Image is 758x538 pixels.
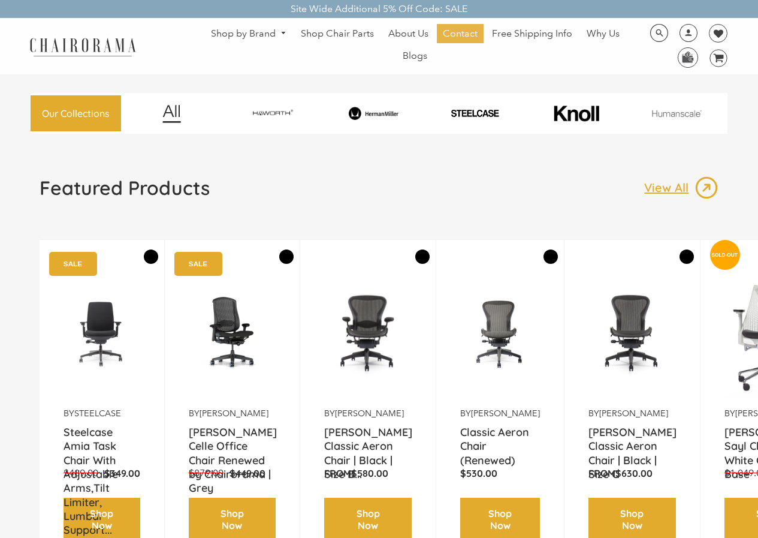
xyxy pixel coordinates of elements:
a: Featured Products [40,176,210,209]
button: Add to Wishlist [543,250,558,264]
p: From [588,467,676,480]
a: Why Us [581,24,626,43]
a: Contact [437,24,484,43]
img: image_12.png [138,104,205,123]
span: $449.00 [229,467,265,479]
text: SALE [63,260,81,268]
img: Classic Aeron Chair (Renewed) - chairorama [460,258,540,408]
span: Contact [443,28,478,40]
a: Shop Chair Parts [295,24,380,43]
img: Herman Miller Classic Aeron Chair | Black | Size B (Renewed) - chairorama [324,258,412,408]
a: [PERSON_NAME] [200,408,268,419]
a: [PERSON_NAME] [471,408,540,419]
a: Blogs [397,46,433,65]
p: From [324,467,412,480]
p: View All [644,180,694,196]
a: Herman Miller Classic Aeron Chair | Black | Size C - chairorama Herman Miller Classic Aeron Chair... [588,258,676,408]
img: image_7_14f0750b-d084-457f-979a-a1ab9f6582c4.png [224,104,322,122]
a: [PERSON_NAME] [335,408,404,419]
p: by [588,408,676,419]
a: [PERSON_NAME] [599,408,668,419]
img: image_13.png [694,176,718,200]
a: Steelcase Amia Task Chair With Adjustable Arms,Tilt Limiter, Lumbar Support... [64,425,140,455]
img: image_11.png [628,110,726,117]
span: About Us [388,28,428,40]
button: Add to Wishlist [279,250,294,264]
p: by [189,408,276,419]
span: Shop Chair Parts [301,28,374,40]
span: $630.00 [615,467,653,479]
a: Our Collections [31,95,121,132]
span: Blogs [403,50,427,62]
p: by [324,408,412,419]
button: Add to Wishlist [144,250,158,264]
span: $879.00 [189,467,224,479]
span: $580.00 [351,467,388,479]
a: Classic Aeron Chair (Renewed) [460,425,540,455]
img: image_8_173eb7e0-7579-41b4-bc8e-4ba0b8ba93e8.png [325,107,422,119]
text: SALE [188,260,207,268]
img: Amia Chair by chairorama.com [64,258,140,408]
a: [PERSON_NAME] Celle Office Chair Renewed by Chairorama | Grey [189,425,276,455]
a: Steelcase [74,408,121,419]
a: View All [644,176,718,200]
a: Herman Miller Celle Office Chair Renewed by Chairorama | Grey - chairorama Herman Miller Celle Of... [189,258,276,408]
button: Add to Wishlist [680,250,694,264]
a: Free Shipping Info [486,24,578,43]
nav: DesktopNavigation [194,24,637,68]
a: [PERSON_NAME] Classic Aeron Chair | Black | Size C [588,425,676,455]
text: SOLD-OUT [711,252,738,258]
span: $349.00 [104,467,140,479]
span: Free Shipping Info [492,28,572,40]
a: [PERSON_NAME] Classic Aeron Chair | Black | Size B... [324,425,412,455]
img: Herman Miller Celle Office Chair Renewed by Chairorama | Grey - chairorama [189,258,276,408]
img: chairorama [23,36,143,57]
a: Herman Miller Classic Aeron Chair | Black | Size B (Renewed) - chairorama Herman Miller Classic A... [324,258,412,408]
span: Why Us [587,28,620,40]
h1: Featured Products [40,176,210,200]
img: Herman Miller Classic Aeron Chair | Black | Size C - chairorama [588,258,676,408]
button: Add to Wishlist [415,250,430,264]
a: Amia Chair by chairorama.com Renewed Amia Chair chairorama.com [64,258,140,408]
a: Classic Aeron Chair (Renewed) - chairorama Classic Aeron Chair (Renewed) - chairorama [460,258,540,408]
img: image_10_1.png [527,104,625,122]
span: $530.00 [460,467,497,479]
p: by [460,408,540,419]
img: PHOTO-2024-07-09-00-53-10-removebg-preview.png [426,109,524,118]
img: WhatsApp_Image_2024-07-12_at_16.23.01.webp [678,48,697,66]
a: About Us [382,24,434,43]
span: $489.00 [64,467,98,479]
p: by [64,408,140,419]
a: Shop by Brand [205,25,292,43]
